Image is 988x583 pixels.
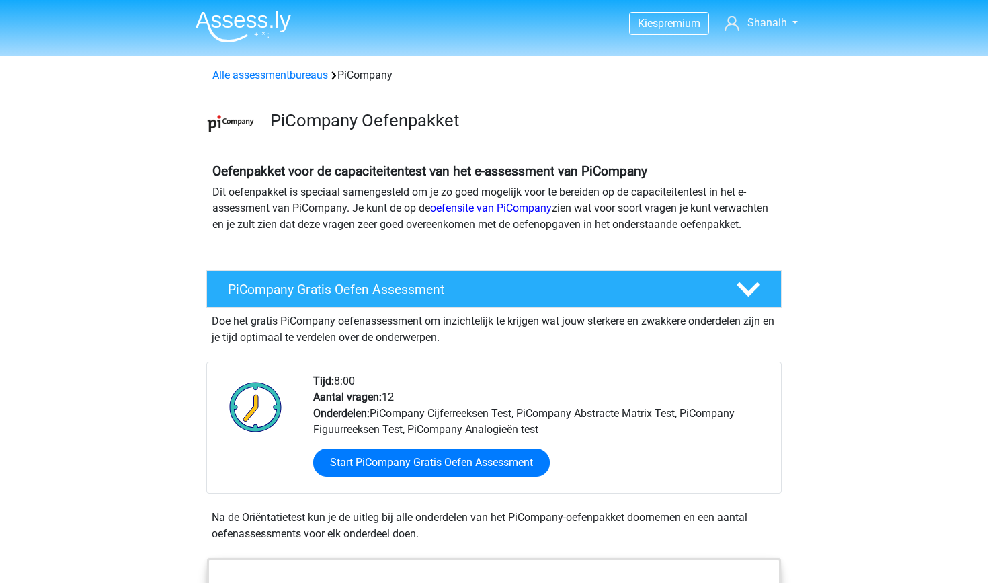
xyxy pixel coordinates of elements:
b: Onderdelen: [313,407,370,420]
img: picompany.png [207,100,255,147]
div: Na de Oriëntatietest kun je de uitleg bij alle onderdelen van het PiCompany-oefenpakket doornemen... [206,510,782,542]
a: Alle assessmentbureaus [212,69,328,81]
b: Aantal vragen: [313,391,382,403]
img: Klok [222,373,290,440]
b: Tijd: [313,375,334,387]
span: Kies [638,17,658,30]
a: oefensite van PiCompany [430,202,552,215]
a: Kiespremium [630,14,708,32]
p: Dit oefenpakket is speciaal samengesteld om je zo goed mogelijk voor te bereiden op de capaciteit... [212,184,776,233]
span: Shanaih [747,16,787,29]
a: Shanaih [719,15,803,31]
span: premium [658,17,700,30]
a: Start PiCompany Gratis Oefen Assessment [313,449,550,477]
img: Assessly [196,11,291,42]
div: Doe het gratis PiCompany oefenassessment om inzichtelijk te krijgen wat jouw sterkere en zwakkere... [206,308,782,346]
div: PiCompany [207,67,781,83]
h4: PiCompany Gratis Oefen Assessment [228,282,714,297]
b: Oefenpakket voor de capaciteitentest van het e-assessment van PiCompany [212,163,647,179]
h3: PiCompany Oefenpakket [270,110,771,131]
a: PiCompany Gratis Oefen Assessment [201,270,787,308]
div: 8:00 12 PiCompany Cijferreeksen Test, PiCompany Abstracte Matrix Test, PiCompany Figuurreeksen Te... [303,373,780,493]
